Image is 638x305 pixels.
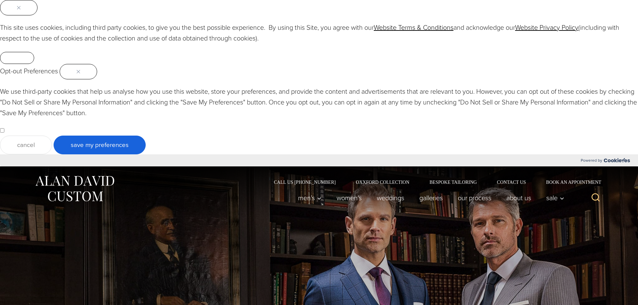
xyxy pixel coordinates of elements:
a: Our Process [450,191,499,205]
button: Save My Preferences [54,136,146,154]
a: Women’s [329,191,369,205]
a: Oxxford Collection [346,180,419,184]
button: Close [60,64,97,79]
a: Galleries [412,191,450,205]
span: Sale [546,195,564,201]
img: Alan David Custom [34,174,115,204]
img: Cookieyes logo [604,158,630,162]
nav: Secondary Navigation [264,180,604,184]
a: Book an Appointment [536,180,604,184]
span: Men’s [298,195,322,201]
img: Close [17,6,20,9]
a: Call Us [PHONE_NUMBER] [264,180,346,184]
a: weddings [369,191,412,205]
button: View Search Form [588,190,604,206]
a: About Us [499,191,539,205]
a: Contact Us [487,180,536,184]
a: Website Terms & Conditions [374,22,453,32]
nav: Primary Navigation [290,191,568,205]
a: Bespoke Tailoring [419,180,487,184]
img: Close [77,70,80,73]
a: Website Privacy Policy [515,22,578,32]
